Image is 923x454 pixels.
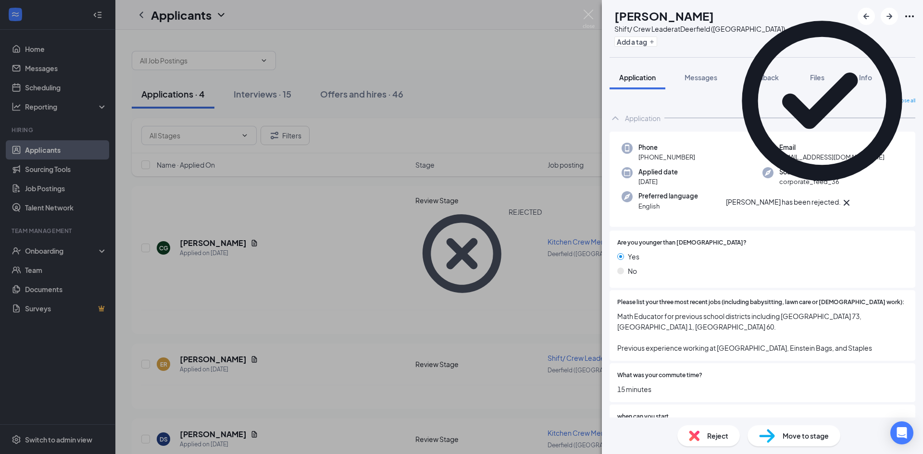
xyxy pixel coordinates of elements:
[638,177,678,186] span: [DATE]
[841,197,852,209] svg: Cross
[638,152,695,162] span: [PHONE_NUMBER]
[649,39,655,45] svg: Plus
[890,421,913,444] div: Open Intercom Messenger
[625,113,661,123] div: Application
[726,5,918,197] svg: CheckmarkCircle
[610,112,621,124] svg: ChevronUp
[628,251,639,262] span: Yes
[617,311,908,353] span: Math Educator for previous school districts including [GEOGRAPHIC_DATA] 73, [GEOGRAPHIC_DATA] 1, ...
[783,430,829,441] span: Move to stage
[638,143,695,152] span: Phone
[638,191,698,201] span: Preferred language
[628,266,637,276] span: No
[617,238,747,247] span: Are you younger than [DEMOGRAPHIC_DATA]?
[638,201,698,211] span: English
[619,73,656,82] span: Application
[614,8,714,24] h1: [PERSON_NAME]
[617,412,669,421] span: when can you start
[707,430,728,441] span: Reject
[614,37,657,47] button: PlusAdd a tag
[617,384,908,394] span: 15 minutes
[726,197,841,209] div: [PERSON_NAME] has been rejected.
[617,298,904,307] span: Please list your three most recent jobs (including babysitting, lawn care or [DEMOGRAPHIC_DATA] w...
[638,167,678,177] span: Applied date
[685,73,717,82] span: Messages
[617,371,702,380] span: What was your commute time?
[614,24,785,34] div: Shift/ Crew Leader at Deerfield ([GEOGRAPHIC_DATA])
